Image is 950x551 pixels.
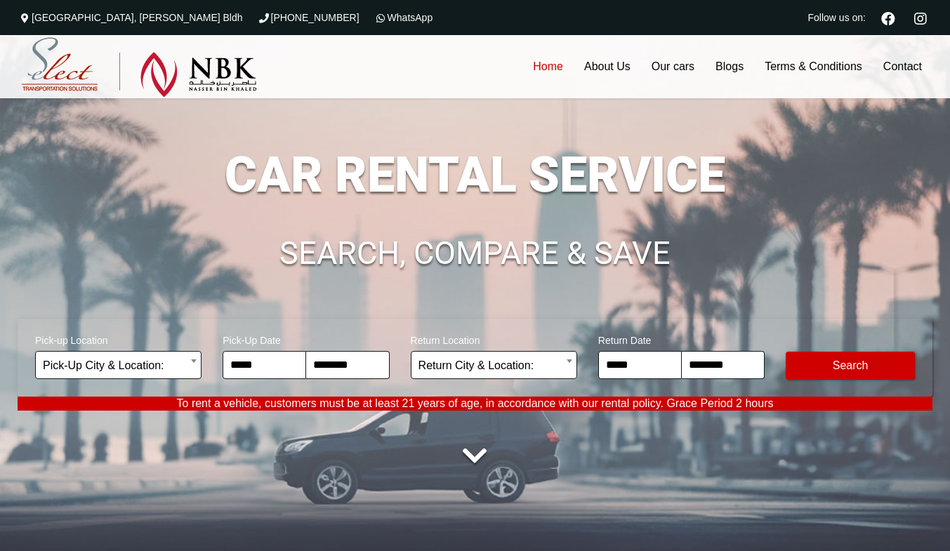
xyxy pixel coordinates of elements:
[374,12,433,23] a: WhatsApp
[21,37,257,98] img: Select Rent a Car
[574,35,641,98] a: About Us
[418,352,569,380] span: Return City & Location:
[754,35,873,98] a: Terms & Conditions
[35,326,202,351] span: Pick-up Location
[35,351,202,379] span: Pick-Up City & Location:
[598,326,765,351] span: Return Date
[876,10,901,25] a: Facebook
[257,12,359,23] a: [PHONE_NUMBER]
[908,10,932,25] a: Instagram
[18,150,932,199] h1: CAR RENTAL SERVICE
[641,35,705,98] a: Our cars
[786,352,915,380] button: Modify Search
[873,35,932,98] a: Contact
[705,35,754,98] a: Blogs
[18,397,932,411] p: To rent a vehicle, customers must be at least 21 years of age, in accordance with our rental poli...
[223,326,389,351] span: Pick-Up Date
[43,352,194,380] span: Pick-Up City & Location:
[18,237,932,270] h1: SEARCH, COMPARE & SAVE
[411,351,577,379] span: Return City & Location:
[522,35,574,98] a: Home
[411,326,577,351] span: Return Location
